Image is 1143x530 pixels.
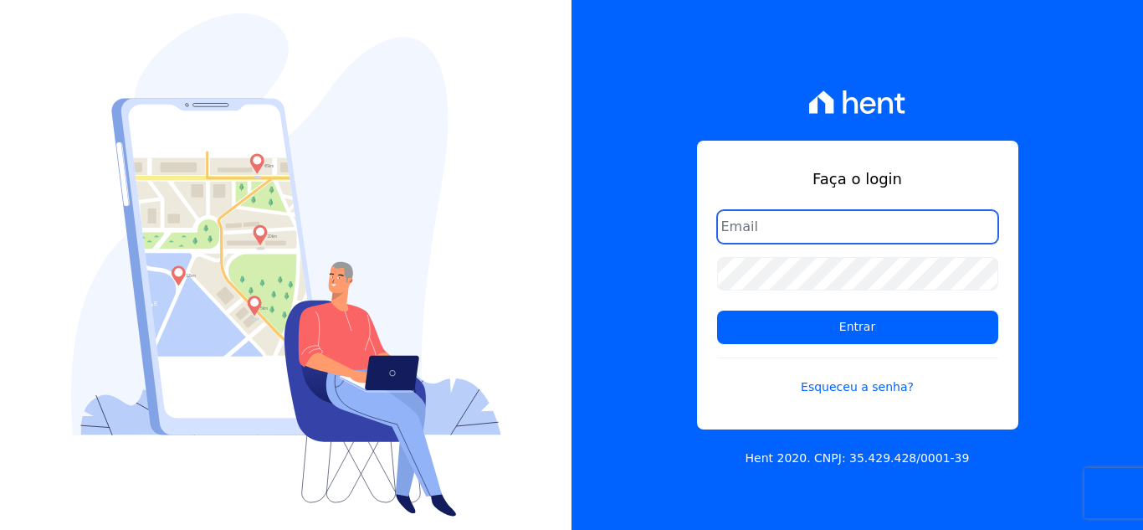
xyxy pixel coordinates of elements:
a: Esqueceu a senha? [717,358,998,396]
p: Hent 2020. CNPJ: 35.429.428/0001-39 [746,450,970,467]
input: Email [717,210,998,244]
img: Login [71,13,501,517]
h1: Faça o login [717,167,998,190]
input: Entrar [717,311,998,344]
